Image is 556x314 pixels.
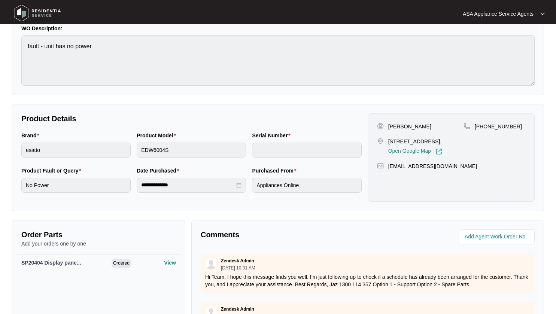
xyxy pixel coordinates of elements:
p: [STREET_ADDRESS], [388,138,442,145]
img: user-pin [377,123,384,129]
p: [EMAIL_ADDRESS][DOMAIN_NAME] [388,162,477,170]
p: WO Description: [21,25,535,32]
textarea: fault - unit has no power [21,35,535,86]
p: Add your orders one by one [21,240,176,247]
label: Purchased From [252,167,299,174]
img: map-pin [377,138,384,144]
p: [PHONE_NUMBER] [475,123,522,130]
label: Product Model [137,132,179,139]
p: ASA Appliance Service Agents [463,10,534,18]
a: Open Google Map [388,148,442,155]
input: Product Model [137,143,246,158]
p: View [164,259,176,266]
img: dropdown arrow [540,12,545,16]
img: map-pin [464,123,470,129]
input: Add Agent Work Order No. [465,232,530,241]
input: Serial Number [252,143,361,158]
p: Zendesk Admin [221,306,254,312]
p: Order Parts [21,229,176,240]
input: Brand [21,143,131,158]
p: [PERSON_NAME] [388,123,431,130]
input: Purchased From [252,178,361,193]
p: Zendesk Admin [221,258,254,264]
p: Product Details [21,113,362,124]
input: Date Purchased [141,181,235,189]
label: Product Fault or Query [21,167,84,174]
img: user.svg [206,258,217,269]
p: Comments [201,229,362,240]
span: Ordered [112,259,131,268]
p: Hi Team, I hope this message finds you well. I’m just following up to check if a schedule has alr... [205,273,530,288]
label: Date Purchased [137,167,182,174]
span: SP20404 Display pane... [21,260,81,266]
img: Link-External [435,148,442,155]
input: Product Fault or Query [21,178,131,193]
label: Brand [21,132,42,139]
p: [DATE] 10:31 AM [221,266,255,270]
label: Serial Number [252,132,293,139]
img: map-pin [377,162,384,169]
img: residentia service logo [11,2,64,24]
